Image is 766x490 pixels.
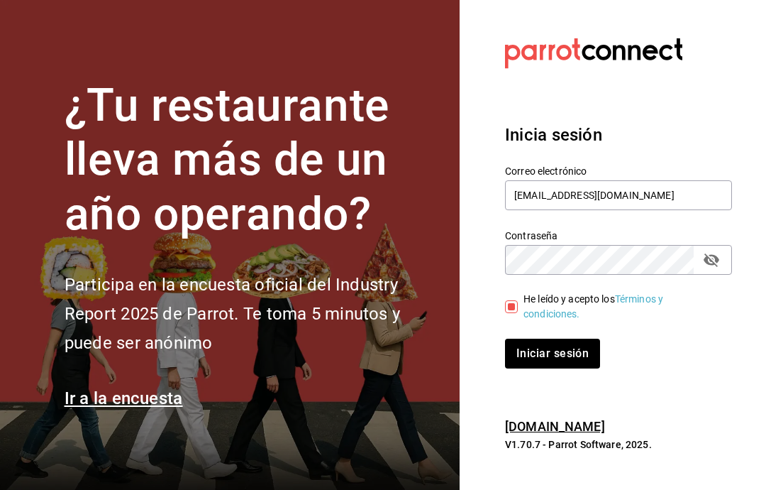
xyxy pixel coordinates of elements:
h1: ¿Tu restaurante lleva más de un año operando? [65,79,443,242]
input: Ingresa tu correo electrónico [505,180,732,210]
button: Iniciar sesión [505,339,600,369]
h3: Inicia sesión [505,122,732,148]
a: Términos y condiciones. [523,293,663,320]
div: He leído y acepto los [523,292,721,322]
label: Contraseña [505,230,732,240]
button: passwordField [699,248,723,272]
a: Ir a la encuesta [65,388,183,408]
h2: Participa en la encuesta oficial del Industry Report 2025 de Parrot. Te toma 5 minutos y puede se... [65,271,443,357]
label: Correo electrónico [505,165,732,175]
a: [DOMAIN_NAME] [505,419,605,434]
p: V1.70.7 - Parrot Software, 2025. [505,437,732,452]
